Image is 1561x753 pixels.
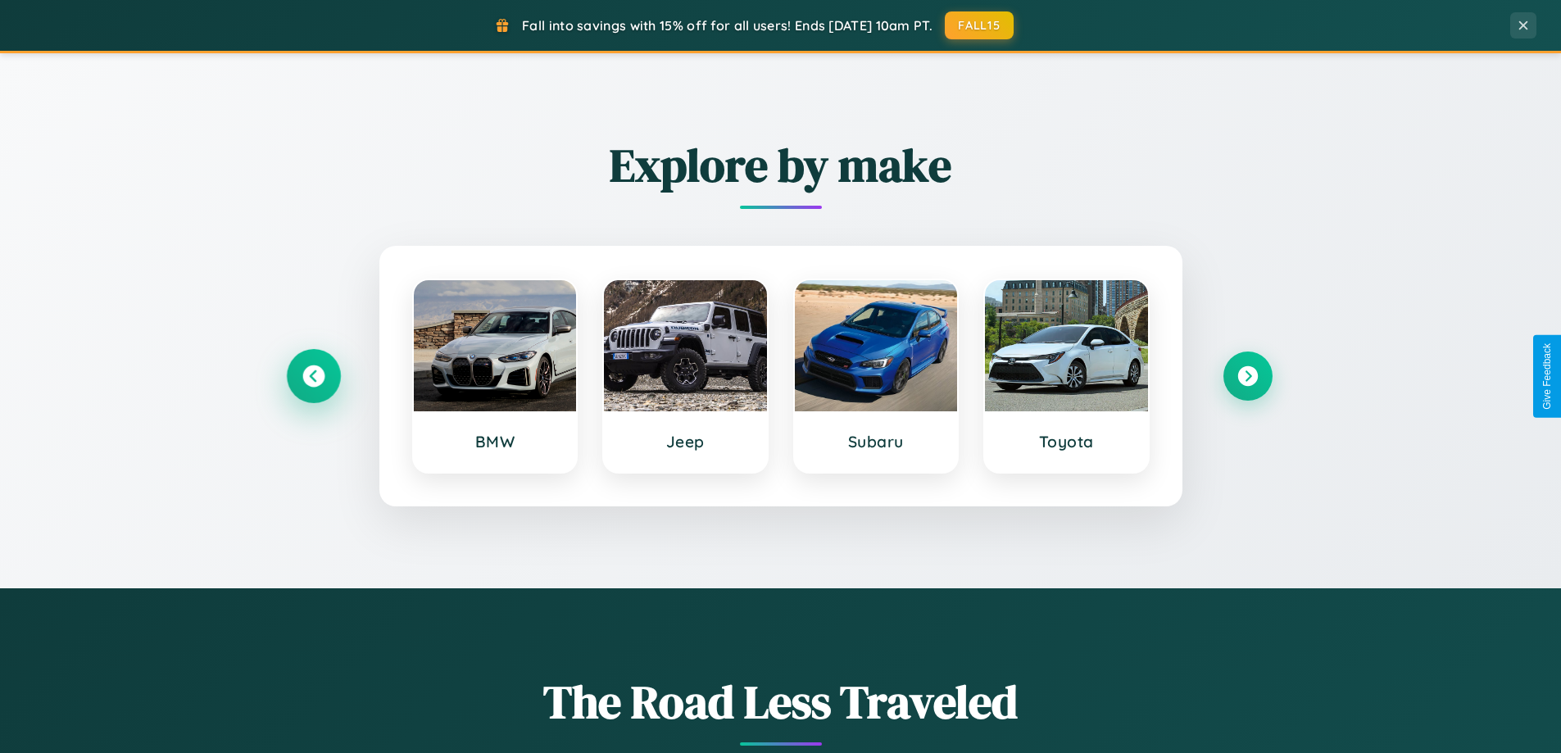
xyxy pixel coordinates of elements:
[620,432,751,451] h3: Jeep
[811,432,942,451] h3: Subaru
[289,134,1273,197] h2: Explore by make
[522,17,933,34] span: Fall into savings with 15% off for all users! Ends [DATE] 10am PT.
[289,670,1273,733] h1: The Road Less Traveled
[1001,432,1132,451] h3: Toyota
[430,432,560,451] h3: BMW
[945,11,1014,39] button: FALL15
[1541,343,1553,410] div: Give Feedback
